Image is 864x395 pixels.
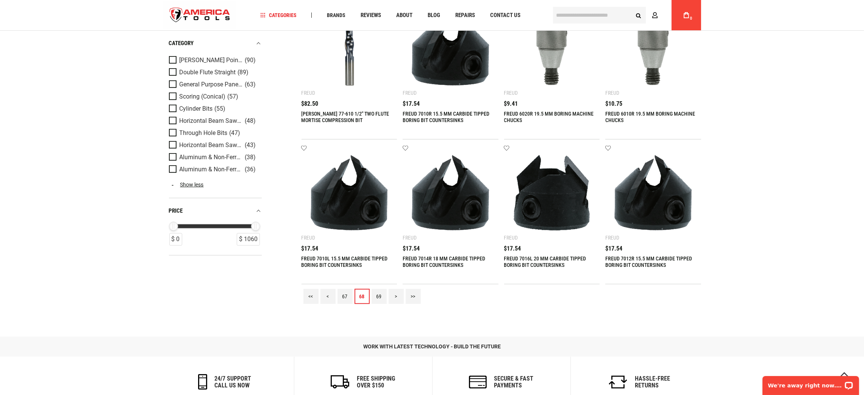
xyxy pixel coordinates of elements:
[361,13,381,18] span: Reviews
[169,117,260,125] a: Horizontal Beam Saws (250mm to 399mm) (48)
[228,94,239,100] span: (57)
[169,30,262,255] div: Product Filters
[504,101,518,107] span: $9.41
[180,57,243,64] span: [PERSON_NAME] Point Bits
[410,8,491,88] img: FREUD 7010R 15.5 MM CARBIDE TIPPED BORING BIT COUNTERSINKS
[512,153,592,234] img: FREUD 7016L 20 MM CARBIDE TIPPED BORING BIT COUNTERSINKS
[303,289,319,304] a: <<
[260,13,297,18] span: Categories
[302,111,389,123] a: [PERSON_NAME] 77-610 1/2" TWO FLUTE MORTISE COMPRESSION BIT
[605,255,692,268] a: FREUD 7012R 15.5 MM CARBIDE TIPPED BORING BIT COUNTERSINKS
[309,153,390,234] img: FREUD 7010L 15.5 MM CARBIDE TIPPED BORING BIT COUNTERSINKS
[169,68,260,77] a: Double Flute Straight (89)
[169,205,262,216] div: price
[605,90,619,96] div: Freud
[245,57,256,64] span: (90)
[605,246,622,252] span: $17.54
[403,235,417,241] div: Freud
[180,105,213,112] span: Cylinder Bits
[169,92,260,101] a: Scoring (Conical) (57)
[302,255,388,268] a: FREUD 7010L 15.5 MM CARBIDE TIPPED BORING BIT COUNTERSINKS
[424,10,444,20] a: Blog
[180,154,243,161] span: Aluminum & Non-Ferrous (Medium to Thick)
[410,153,491,234] img: FREUD 7014R 18 MM CARBIDE TIPPED BORING BIT COUNTERSINKS
[605,111,695,123] a: FREUD 6010R 19.5 MM BORING MACHINE CHUCKS
[169,105,260,113] a: Cylinder Bits (55)
[605,101,622,107] span: $10.75
[302,246,319,252] span: $17.54
[245,166,256,173] span: (36)
[487,10,524,20] a: Contact Us
[309,8,390,88] img: FREUD 77-610 1/2
[403,90,417,96] div: Freud
[323,10,349,20] a: Brands
[180,118,243,124] span: Horizontal Beam Saws (250mm to 399mm)
[169,38,262,49] div: category
[230,130,241,136] span: (47)
[320,289,336,304] a: <
[396,13,412,18] span: About
[169,80,260,89] a: General Purpose Panel Sizing (63)
[257,10,300,20] a: Categories
[635,375,670,389] h6: Hassle-Free Returns
[169,141,260,149] a: Horizontal Beam Saws (400mm to 499mm) (43)
[337,289,353,304] a: 67
[357,375,395,389] h6: Free Shipping Over $150
[180,166,243,173] span: Aluminum & Non-Ferrous (Thin)
[504,235,518,241] div: Freud
[504,246,521,252] span: $17.54
[169,153,260,161] a: Aluminum & Non-Ferrous (Medium to Thick) (38)
[169,165,260,174] a: Aluminum & Non-Ferrous (Thin) (36)
[355,289,370,304] a: 68
[180,93,226,100] span: Scoring (Conical)
[245,154,256,161] span: (38)
[452,10,478,20] a: Repairs
[357,10,384,20] a: Reviews
[403,111,489,123] a: FREUD 7010R 15.5 MM CARBIDE TIPPED BORING BIT COUNTERSINKS
[215,106,226,112] span: (55)
[180,81,243,88] span: General Purpose Panel Sizing
[180,142,243,149] span: Horizontal Beam Saws (400mm to 499mm)
[245,82,256,88] span: (63)
[245,118,256,124] span: (48)
[455,13,475,18] span: Repairs
[169,233,182,245] div: $ 0
[403,246,420,252] span: $17.54
[215,375,252,389] h6: 24/7 support call us now
[245,142,256,149] span: (43)
[494,375,534,389] h6: secure & fast payments
[690,16,692,20] span: 0
[237,233,260,245] div: $ 1060
[393,10,416,20] a: About
[490,13,520,18] span: Contact Us
[613,153,694,234] img: FREUD 7012R 15.5 MM CARBIDE TIPPED BORING BIT COUNTERSINKS
[631,8,646,22] button: Search
[163,1,237,30] img: America Tools
[512,8,592,88] img: FREUD 6020R 19.5 MM BORING MACHINE CHUCKS
[302,101,319,107] span: $82.50
[403,255,485,268] a: FREUD 7014R 18 MM CARBIDE TIPPED BORING BIT COUNTERSINKS
[169,129,260,137] a: Through Hole Bits (47)
[406,289,421,304] a: >>
[605,235,619,241] div: Freud
[504,111,594,123] a: FREUD 6020R 19.5 MM BORING MACHINE CHUCKS
[238,69,249,76] span: (89)
[504,255,586,268] a: FREUD 7016L 20 MM CARBIDE TIPPED BORING BIT COUNTERSINKS
[403,101,420,107] span: $17.54
[180,130,228,136] span: Through Hole Bits
[302,90,316,96] div: Freud
[613,8,694,88] img: FREUD 6010R 19.5 MM BORING MACHINE CHUCKS
[758,371,864,395] iframe: LiveChat chat widget
[504,90,518,96] div: Freud
[180,69,236,76] span: Double Flute Straight
[169,56,260,64] a: [PERSON_NAME] Point Bits (90)
[389,289,404,304] a: >
[327,13,345,18] span: Brands
[302,235,316,241] div: Freud
[372,289,387,304] a: 69
[428,13,440,18] span: Blog
[163,1,237,30] a: store logo
[169,181,262,188] a: Show less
